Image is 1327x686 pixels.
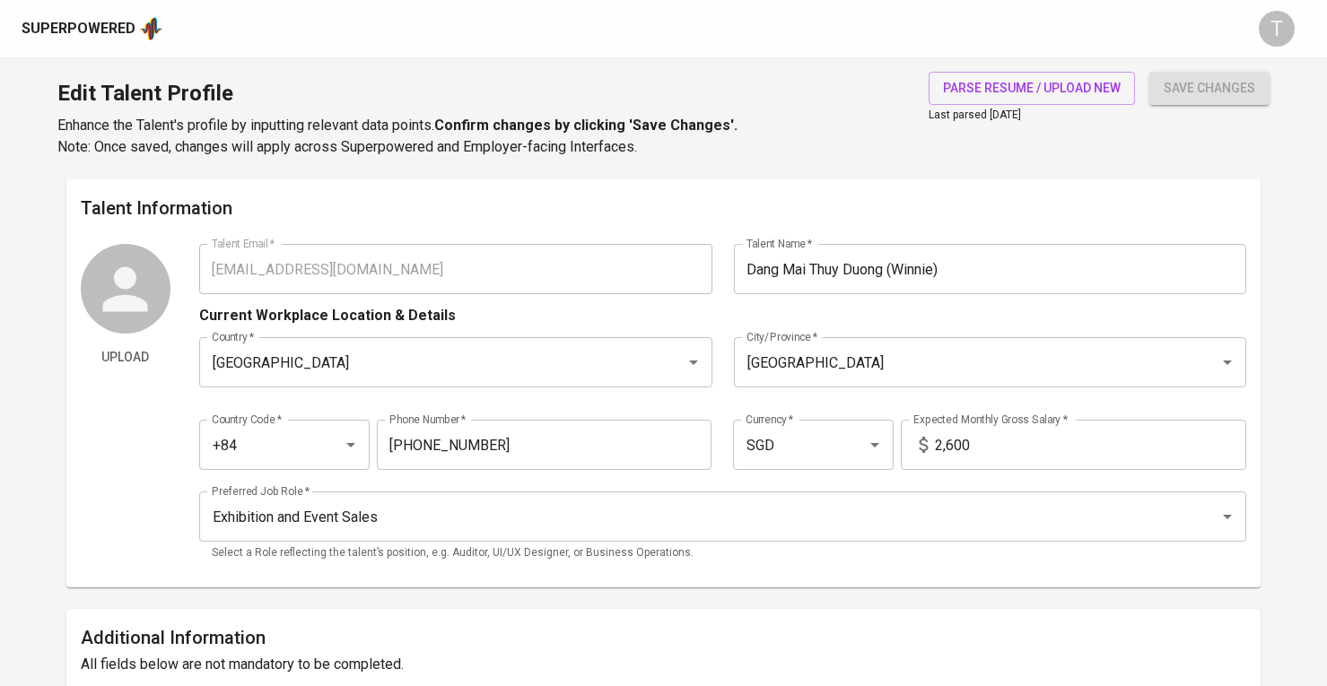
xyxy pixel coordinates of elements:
[22,19,135,39] div: Superpowered
[929,109,1021,121] span: Last parsed [DATE]
[57,72,738,115] h1: Edit Talent Profile
[681,350,706,375] button: Open
[434,117,738,134] b: Confirm changes by clicking 'Save Changes'.
[1215,350,1240,375] button: Open
[81,194,1246,222] h6: Talent Information
[943,77,1121,100] span: parse resume / upload new
[139,15,163,42] img: app logo
[57,115,738,158] p: Enhance the Talent's profile by inputting relevant data points. Note: Once saved, changes will ap...
[1164,77,1255,100] span: save changes
[81,623,1246,652] h6: Additional Information
[338,432,363,457] button: Open
[81,652,1246,677] h6: All fields below are not mandatory to be completed.
[199,305,456,326] p: Current Workplace Location & Details
[22,15,163,42] a: Superpoweredapp logo
[929,72,1135,105] button: parse resume / upload new
[88,346,163,369] span: Upload
[862,432,887,457] button: Open
[212,544,1234,562] p: Select a Role reflecting the talent’s position, e.g. Auditor, UI/UX Designer, or Business Operati...
[81,341,170,374] button: Upload
[1215,504,1240,529] button: Open
[1149,72,1270,105] button: save changes
[1259,11,1295,47] div: T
